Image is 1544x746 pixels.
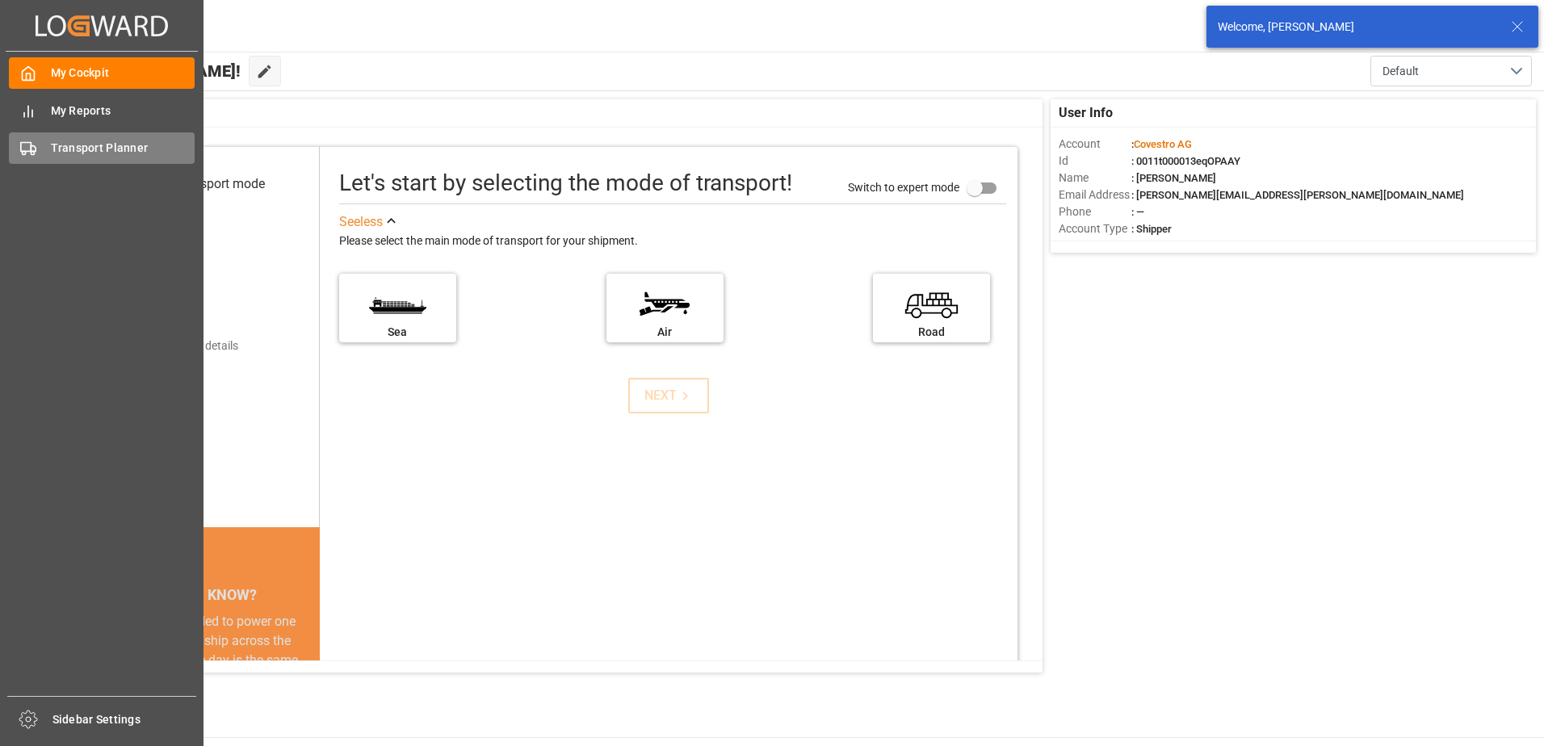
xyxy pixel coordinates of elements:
[1059,186,1131,203] span: Email Address
[1131,189,1464,201] span: : [PERSON_NAME][EMAIL_ADDRESS][PERSON_NAME][DOMAIN_NAME]
[9,94,195,126] a: My Reports
[628,378,709,413] button: NEXT
[1131,155,1240,167] span: : 0011t000013eqOPAAY
[339,212,383,232] div: See less
[51,65,195,82] span: My Cockpit
[1059,103,1113,123] span: User Info
[137,337,238,354] div: Add shipping details
[51,140,195,157] span: Transport Planner
[347,324,448,341] div: Sea
[1059,153,1131,170] span: Id
[9,132,195,164] a: Transport Planner
[1131,138,1192,150] span: :
[1059,220,1131,237] span: Account Type
[67,56,241,86] span: Hello [PERSON_NAME]!
[1370,56,1532,86] button: open menu
[1134,138,1192,150] span: Covestro AG
[848,180,959,193] span: Switch to expert mode
[339,232,1006,251] div: Please select the main mode of transport for your shipment.
[1131,223,1172,235] span: : Shipper
[1382,63,1419,80] span: Default
[1059,136,1131,153] span: Account
[1131,206,1144,218] span: : —
[615,324,715,341] div: Air
[339,166,792,200] div: Let's start by selecting the mode of transport!
[1218,19,1496,36] div: Welcome, [PERSON_NAME]
[9,57,195,89] a: My Cockpit
[1059,203,1131,220] span: Phone
[644,386,694,405] div: NEXT
[51,103,195,119] span: My Reports
[52,711,197,728] span: Sidebar Settings
[1059,170,1131,186] span: Name
[1131,172,1216,184] span: : [PERSON_NAME]
[881,324,982,341] div: Road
